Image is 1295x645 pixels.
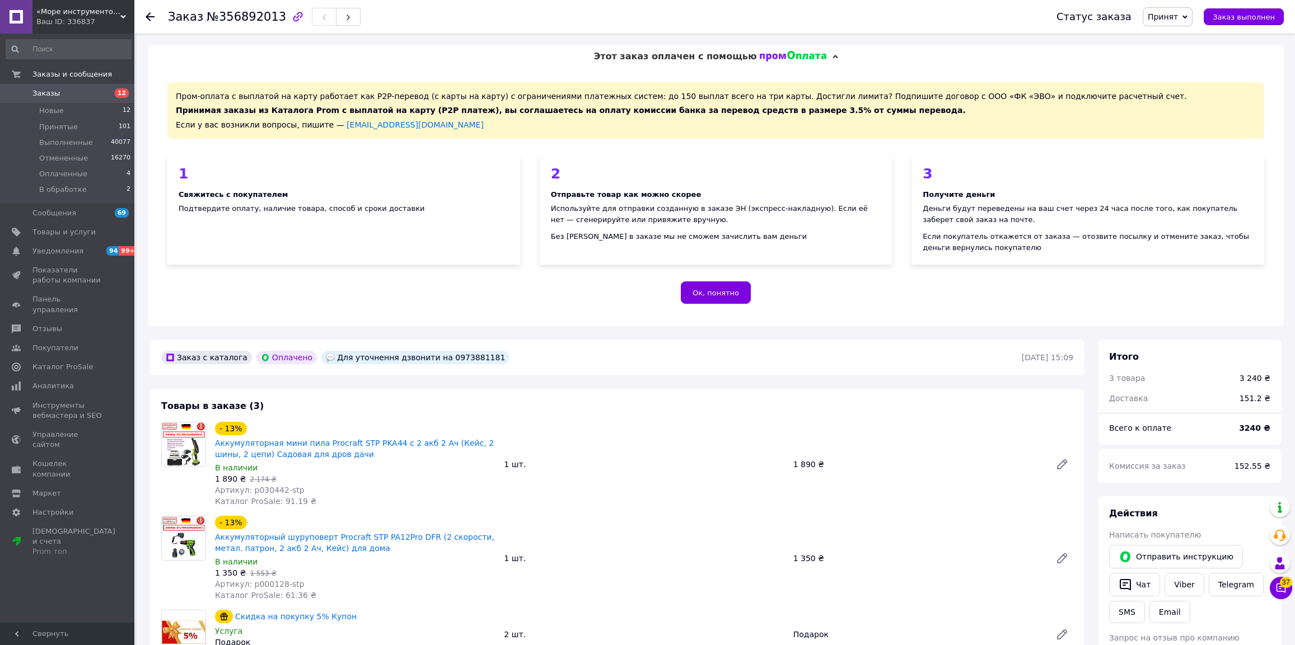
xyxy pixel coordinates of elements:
[1280,577,1292,588] span: 37
[176,106,966,115] span: Принимая заказы из Каталога Prom с выплатой на карту (P2P платеж), вы соглашаетесь на оплату коми...
[39,153,88,163] span: Отмененные
[1109,423,1171,432] span: Всего к оплате
[32,227,96,237] span: Товары и услуги
[179,190,288,199] b: Свяжитесь с покупателем
[39,185,87,195] span: В обработке
[119,122,130,132] span: 101
[6,39,132,59] input: Поиск
[32,459,104,479] span: Кошелек компании
[32,294,104,314] span: Панель управления
[32,343,78,353] span: Покупатели
[1213,13,1275,21] span: Заказ выполнен
[127,185,130,195] span: 2
[789,550,1046,566] div: 1 350 ₴
[207,10,286,23] span: №356892013
[39,122,78,132] span: Принятые
[32,488,61,498] span: Маркет
[162,516,205,560] img: Аккумуляторный шуруповерт Procraft STP PA12Pro DFR (2 скорости, метал. патрон, 2 акб 2 Ач, Кейс) ...
[551,190,702,199] b: Отправьте товар как можно скорее
[32,246,83,256] span: Уведомления
[923,167,1253,181] div: 3
[215,627,242,635] span: Услуга
[32,208,76,218] span: Сообщения
[168,10,203,23] span: Заказ
[32,507,73,517] span: Настройки
[161,351,252,364] div: Заказ с каталога
[111,138,130,148] span: 40077
[1233,386,1277,411] div: 151.2 ₴
[123,106,130,116] span: 12
[161,401,264,411] span: Товары в заказе (3)
[250,475,276,483] span: 2 174 ₴
[681,281,751,304] button: Ок, понятно
[36,7,120,17] span: «Море инструментов»
[215,463,258,472] span: В наличии
[1022,353,1073,362] time: [DATE] 15:09
[499,456,788,472] div: 1 шт.
[256,351,317,364] div: Оплачено
[1109,351,1139,362] span: Итого
[551,231,881,242] div: Без [PERSON_NAME] в заказе мы не сможем зачислить вам деньги
[32,547,115,557] div: Prom топ
[1109,573,1160,596] button: Чат
[146,11,155,22] div: Вернуться назад
[32,381,74,391] span: Аналитика
[176,119,1256,130] div: Если у вас возникли вопросы, пишите —
[1109,462,1186,470] span: Комиссия за заказ
[215,497,316,506] span: Каталог ProSale: 91.19 ₴
[1109,545,1243,568] button: Отправить инструкцию
[215,568,246,577] span: 1 350 ₴
[499,550,788,566] div: 1 шт.
[321,351,509,364] div: Для уточнення дзвонити на 0973881181
[1109,508,1158,519] span: Действия
[1148,12,1178,21] span: Принят
[32,324,62,334] span: Отзывы
[32,526,115,557] span: [DEMOGRAPHIC_DATA] и счета
[1149,601,1190,623] button: Email
[1109,633,1240,642] span: Запрос на отзыв про компанию
[215,580,305,588] span: Артикул: p000128-stp
[215,422,247,435] div: - 13%
[119,246,138,256] span: 99+
[1056,11,1132,22] div: Статус заказа
[693,289,739,297] span: Ок, понятно
[1051,547,1073,569] a: Редактировать
[1109,374,1145,383] span: 3 товара
[789,627,1046,642] div: Подарок
[1109,530,1201,539] span: Написать покупателю
[250,569,276,577] span: 1 553 ₴
[106,246,119,256] span: 94
[760,51,827,62] img: evopay logo
[215,486,305,495] span: Артикул: p030442-stp
[111,153,130,163] span: 16270
[593,51,756,62] span: Этот заказ оплачен с помощью
[215,474,246,483] span: 1 890 ₴
[551,167,881,181] div: 2
[347,120,484,129] a: [EMAIL_ADDRESS][DOMAIN_NAME]
[235,612,357,621] a: Скидка на покупку 5% Купон
[39,138,93,148] span: Выполненные
[215,516,247,529] div: - 13%
[36,17,134,27] div: Ваш ID: 336837
[32,69,112,79] span: Заказы и сообщения
[923,203,1253,225] div: Деньги будут переведены на ваш счет через 24 часа после того, как покупатель заберет свой заказ н...
[1239,423,1270,432] b: 3240 ₴
[115,208,129,218] span: 69
[1109,601,1145,623] button: SMS
[115,88,129,98] span: 12
[179,167,509,181] div: 1
[127,169,130,179] span: 4
[32,362,93,372] span: Каталог ProSale
[32,265,104,285] span: Показатели работы компании
[1204,8,1284,25] button: Заказ выполнен
[551,203,881,225] div: Используйте для отправки созданную в заказе ЭН (экспресс-накладную). Если её нет — сгенерируйте и...
[39,169,87,179] span: Оплаченные
[923,190,995,199] b: Получите деньги
[32,401,104,421] span: Инструменты вебмастера и SEO
[499,627,788,642] div: 2 шт.
[1209,573,1264,596] a: Telegram
[32,430,104,450] span: Управление сайтом
[1051,453,1073,475] a: Редактировать
[215,533,494,553] a: Аккумуляторный шуруповерт Procraft STP PA12Pro DFR (2 скорости, метал. патрон, 2 акб 2 Ач, Кейс) ...
[923,231,1253,253] div: Если покупатель откажется от заказа — отозвите посылку и отмените заказ, чтобы деньги вернулись п...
